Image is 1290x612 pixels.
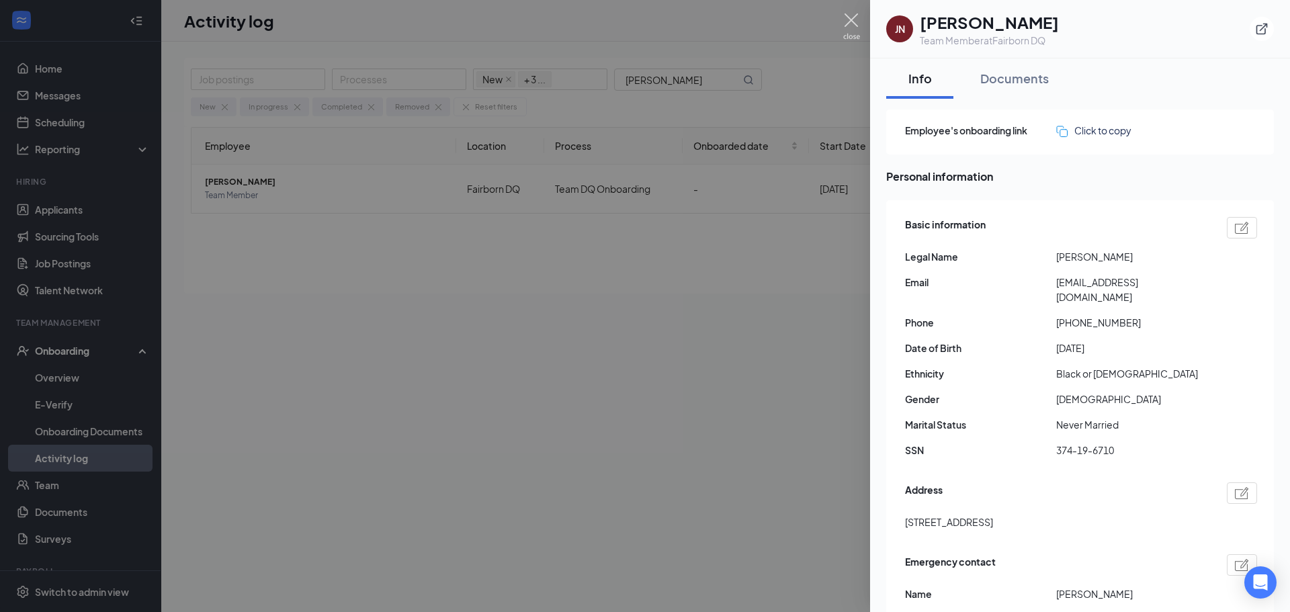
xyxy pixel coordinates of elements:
[905,275,1056,290] span: Email
[895,22,905,36] div: JN
[905,515,993,529] span: [STREET_ADDRESS]
[900,70,940,87] div: Info
[1056,366,1207,381] span: Black or [DEMOGRAPHIC_DATA]
[980,70,1049,87] div: Documents
[905,217,986,238] span: Basic information
[1056,392,1207,406] span: [DEMOGRAPHIC_DATA]
[1244,566,1277,599] div: Open Intercom Messenger
[1255,22,1268,36] svg: ExternalLink
[1056,315,1207,330] span: [PHONE_NUMBER]
[905,315,1056,330] span: Phone
[905,417,1056,432] span: Marital Status
[1056,123,1131,138] button: Click to copy
[905,341,1056,355] span: Date of Birth
[905,123,1056,138] span: Employee's onboarding link
[920,34,1059,47] div: Team Member at Fairborn DQ
[1056,443,1207,457] span: 374-19-6710
[1056,586,1207,601] span: [PERSON_NAME]
[886,168,1274,185] span: Personal information
[905,249,1056,264] span: Legal Name
[1250,17,1274,41] button: ExternalLink
[1056,417,1207,432] span: Never Married
[1056,341,1207,355] span: [DATE]
[1056,126,1068,137] img: click-to-copy.71757273a98fde459dfc.svg
[905,554,996,576] span: Emergency contact
[920,11,1059,34] h1: [PERSON_NAME]
[1056,249,1207,264] span: [PERSON_NAME]
[905,586,1056,601] span: Name
[905,366,1056,381] span: Ethnicity
[905,443,1056,457] span: SSN
[905,392,1056,406] span: Gender
[905,482,943,504] span: Address
[1056,275,1207,304] span: [EMAIL_ADDRESS][DOMAIN_NAME]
